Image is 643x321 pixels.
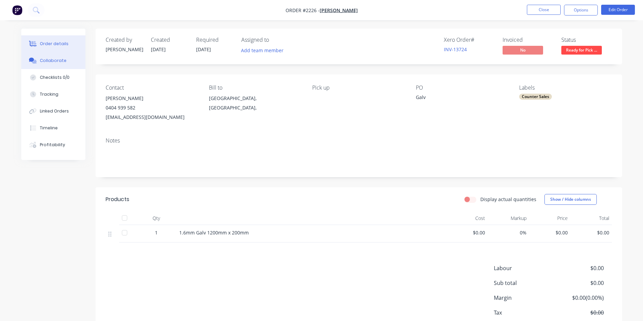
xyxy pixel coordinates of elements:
[40,142,65,148] div: Profitability
[416,94,500,103] div: Galv
[494,309,554,317] span: Tax
[40,108,69,114] div: Linked Orders
[554,279,604,287] span: $0.00
[532,229,568,236] span: $0.00
[503,46,543,54] span: No
[155,229,158,236] span: 1
[151,46,166,53] span: [DATE]
[312,85,405,91] div: Pick up
[503,37,553,43] div: Invoiced
[106,137,612,144] div: Notes
[21,120,85,136] button: Timeline
[544,194,597,205] button: Show / Hide columns
[40,125,58,131] div: Timeline
[447,212,488,225] div: Cost
[209,85,301,91] div: Bill to
[106,113,198,122] div: [EMAIL_ADDRESS][DOMAIN_NAME]
[21,136,85,153] button: Profitability
[106,37,143,43] div: Created by
[561,46,602,56] button: Ready for Pick ...
[21,35,85,52] button: Order details
[561,46,602,54] span: Ready for Pick ...
[106,195,129,203] div: Products
[196,37,233,43] div: Required
[564,5,598,15] button: Options
[286,7,320,13] span: Order #2226 -
[40,41,69,47] div: Order details
[519,94,552,100] div: Counter Sales
[241,46,287,55] button: Add team member
[21,69,85,86] button: Checklists 0/0
[573,229,609,236] span: $0.00
[444,46,467,53] a: INV-13724
[12,5,22,15] img: Factory
[449,229,485,236] span: $0.00
[490,229,527,236] span: 0%
[416,85,508,91] div: PO
[519,85,612,91] div: Labels
[488,212,529,225] div: Markup
[106,94,198,122] div: [PERSON_NAME]0404 939 582[EMAIL_ADDRESS][DOMAIN_NAME]
[601,5,635,15] button: Edit Order
[494,279,554,287] span: Sub total
[444,37,494,43] div: Xero Order #
[209,94,301,113] div: [GEOGRAPHIC_DATA], [GEOGRAPHIC_DATA],
[241,37,309,43] div: Assigned to
[529,212,571,225] div: Price
[21,52,85,69] button: Collaborate
[106,46,143,53] div: [PERSON_NAME]
[179,229,249,236] span: 1.6mm Galv 1200mm x 200mm
[561,37,612,43] div: Status
[40,91,58,97] div: Tracking
[320,7,358,13] a: [PERSON_NAME]
[151,37,188,43] div: Created
[494,294,554,302] span: Margin
[554,294,604,302] span: $0.00 ( 0.00 %)
[527,5,561,15] button: Close
[21,103,85,120] button: Linked Orders
[196,46,211,53] span: [DATE]
[40,74,70,81] div: Checklists 0/0
[480,196,536,203] label: Display actual quantities
[106,94,198,103] div: [PERSON_NAME]
[21,86,85,103] button: Tracking
[237,46,287,55] button: Add team member
[40,58,66,64] div: Collaborate
[554,264,604,272] span: $0.00
[570,212,612,225] div: Total
[209,94,301,115] div: [GEOGRAPHIC_DATA], [GEOGRAPHIC_DATA],
[136,212,177,225] div: Qty
[106,103,198,113] div: 0404 939 582
[494,264,554,272] span: Labour
[554,309,604,317] span: $0.00
[106,85,198,91] div: Contact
